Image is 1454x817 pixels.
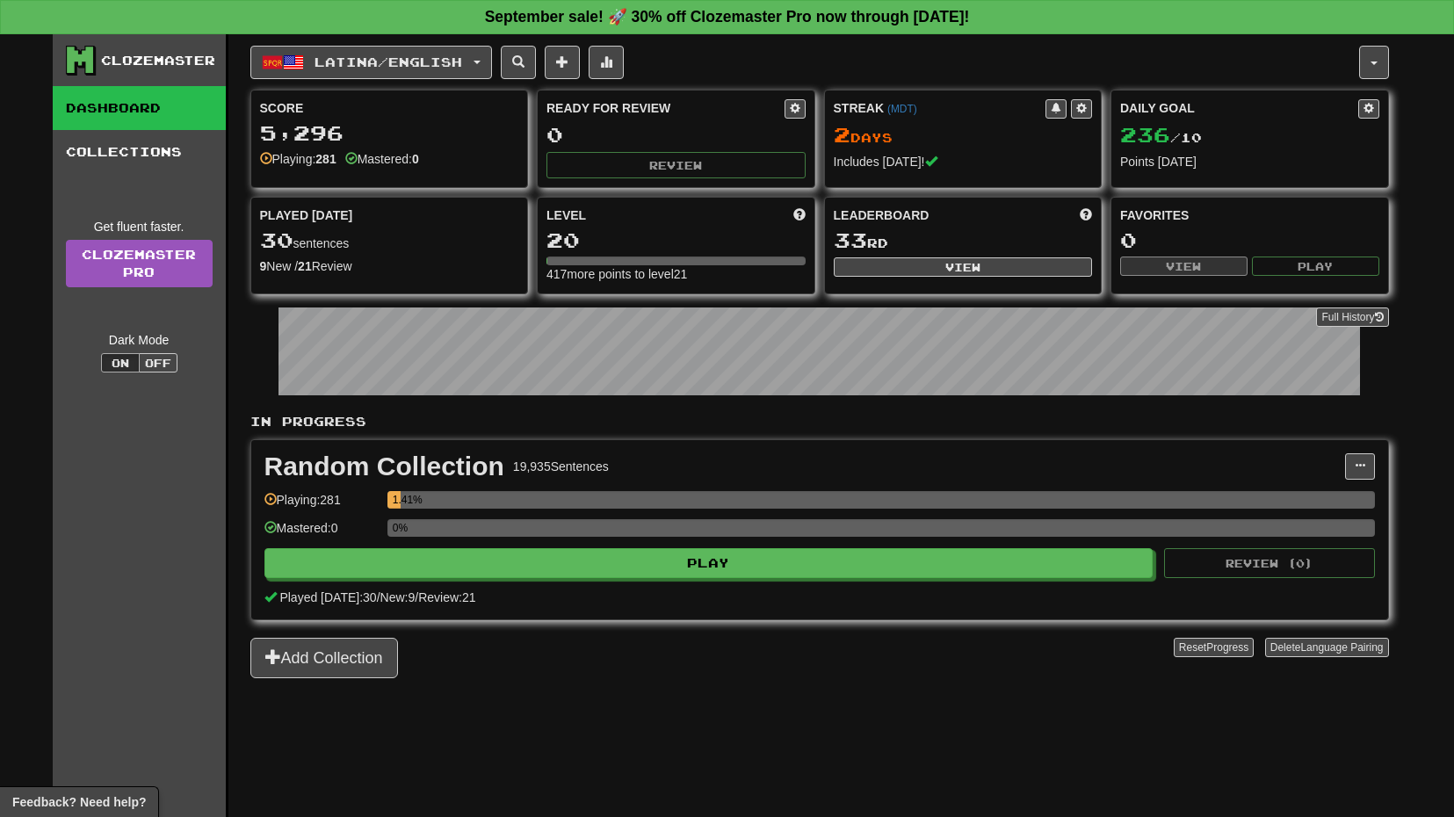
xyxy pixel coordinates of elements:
strong: September sale! 🚀 30% off Clozemaster Pro now through [DATE]! [485,8,970,25]
div: New / Review [260,257,519,275]
button: DeleteLanguage Pairing [1265,638,1389,657]
span: Latina / English [315,54,462,69]
div: 19,935 Sentences [513,458,609,475]
div: Get fluent faster. [66,218,213,235]
span: 2 [834,122,850,147]
p: In Progress [250,413,1389,430]
div: Playing: 281 [264,491,379,520]
div: Day s [834,124,1093,147]
button: Review (0) [1164,548,1375,578]
span: Review: 21 [418,590,475,604]
strong: 21 [298,259,312,273]
button: Review [546,152,806,178]
div: Favorites [1120,206,1379,224]
button: Search sentences [501,46,536,79]
div: 417 more points to level 21 [546,265,806,283]
div: 0 [546,124,806,146]
button: Add sentence to collection [545,46,580,79]
span: Open feedback widget [12,793,146,811]
div: 20 [546,229,806,251]
button: On [101,353,140,372]
div: Mastered: [345,150,419,168]
a: (MDT) [887,103,917,115]
span: Language Pairing [1300,641,1383,654]
span: This week in points, UTC [1080,206,1092,224]
div: Random Collection [264,453,504,480]
span: New: 9 [380,590,416,604]
div: Clozemaster [101,52,215,69]
div: Score [260,99,519,117]
button: Full History [1316,307,1388,327]
button: More stats [589,46,624,79]
div: 5,296 [260,122,519,144]
button: Off [139,353,177,372]
strong: 9 [260,259,267,273]
button: ResetProgress [1174,638,1254,657]
span: Score more points to level up [793,206,806,224]
div: sentences [260,229,519,252]
button: View [1120,257,1248,276]
span: 33 [834,228,867,252]
div: Dark Mode [66,331,213,349]
a: ClozemasterPro [66,240,213,287]
button: Add Collection [250,638,398,678]
button: Play [264,548,1154,578]
div: rd [834,229,1093,252]
div: Points [DATE] [1120,153,1379,170]
span: 236 [1120,122,1170,147]
div: 0 [1120,229,1379,251]
span: / 10 [1120,130,1202,145]
div: Daily Goal [1120,99,1358,119]
a: Dashboard [53,86,226,130]
span: Played [DATE]: 30 [279,590,376,604]
span: / [377,590,380,604]
strong: 281 [315,152,336,166]
div: Ready for Review [546,99,785,117]
button: View [834,257,1093,277]
button: Play [1252,257,1379,276]
a: Collections [53,130,226,174]
span: Leaderboard [834,206,930,224]
div: Streak [834,99,1046,117]
span: Played [DATE] [260,206,353,224]
span: / [415,590,418,604]
span: Level [546,206,586,224]
span: 30 [260,228,293,252]
div: Includes [DATE]! [834,153,1093,170]
div: 1.41% [393,491,401,509]
button: Latina/English [250,46,492,79]
div: Playing: [260,150,336,168]
strong: 0 [412,152,419,166]
div: Mastered: 0 [264,519,379,548]
span: Progress [1206,641,1248,654]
